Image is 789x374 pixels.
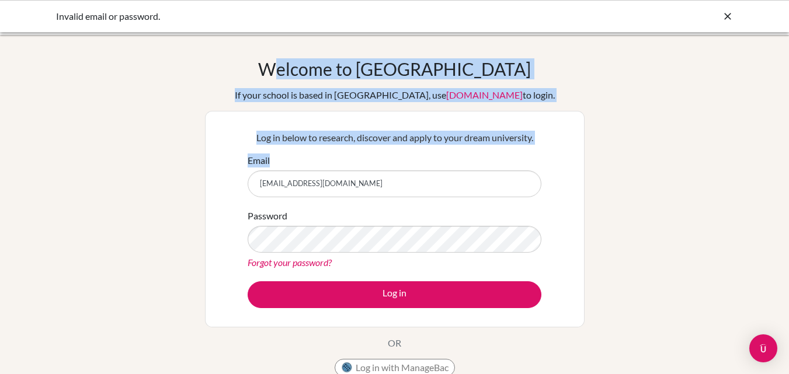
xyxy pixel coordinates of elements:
label: Email [248,153,270,167]
a: Forgot your password? [248,257,332,268]
h1: Welcome to [GEOGRAPHIC_DATA] [258,58,531,79]
div: Open Intercom Messenger [749,334,777,362]
p: Log in below to research, discover and apply to your dream university. [248,131,541,145]
p: OR [388,336,401,350]
div: If your school is based in [GEOGRAPHIC_DATA], use to login. [235,88,555,102]
a: [DOMAIN_NAME] [446,89,523,100]
div: Invalid email or password. [56,9,558,23]
label: Password [248,209,287,223]
button: Log in [248,281,541,308]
